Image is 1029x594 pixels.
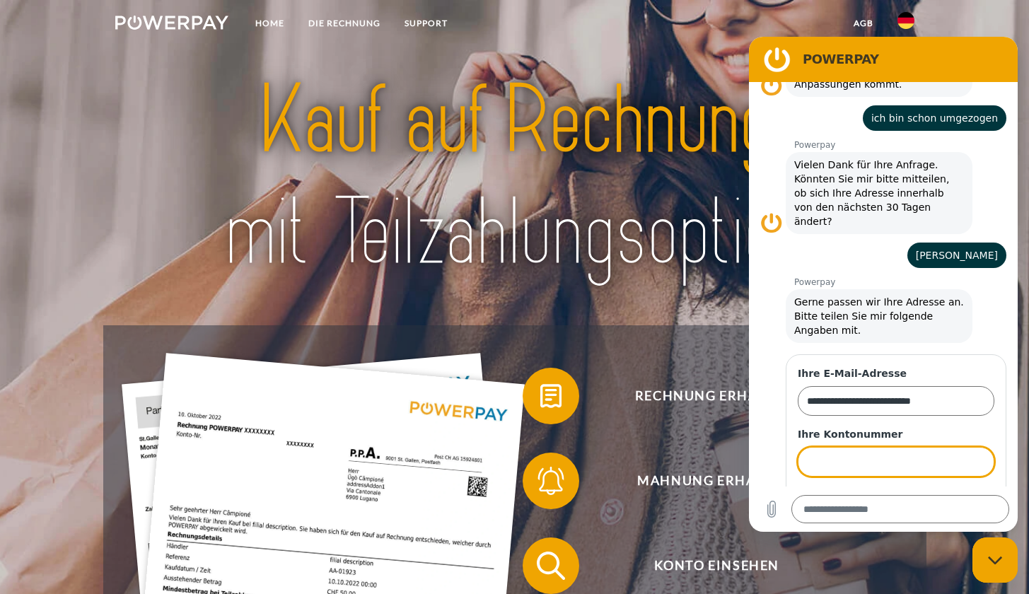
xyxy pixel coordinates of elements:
button: Rechnung erhalten? [523,368,890,424]
img: qb_search.svg [533,548,569,583]
span: Konto einsehen [543,537,890,594]
iframe: Schaltfläche zum Öffnen des Messaging-Fensters; Konversation läuft [972,537,1018,583]
img: title-powerpay_de.svg [154,59,875,294]
a: Home [243,11,296,36]
a: agb [842,11,885,36]
iframe: Messaging-Fenster [749,37,1018,532]
a: SUPPORT [393,11,460,36]
button: Konto einsehen [523,537,890,594]
span: Rechnung erhalten? [543,368,890,424]
a: DIE RECHNUNG [296,11,393,36]
img: qb_bill.svg [533,378,569,414]
img: de [897,12,914,29]
img: qb_bell.svg [533,463,569,499]
span: Mahnung erhalten? [543,453,890,509]
img: logo-powerpay-white.svg [115,16,229,30]
button: Mahnung erhalten? [523,453,890,509]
